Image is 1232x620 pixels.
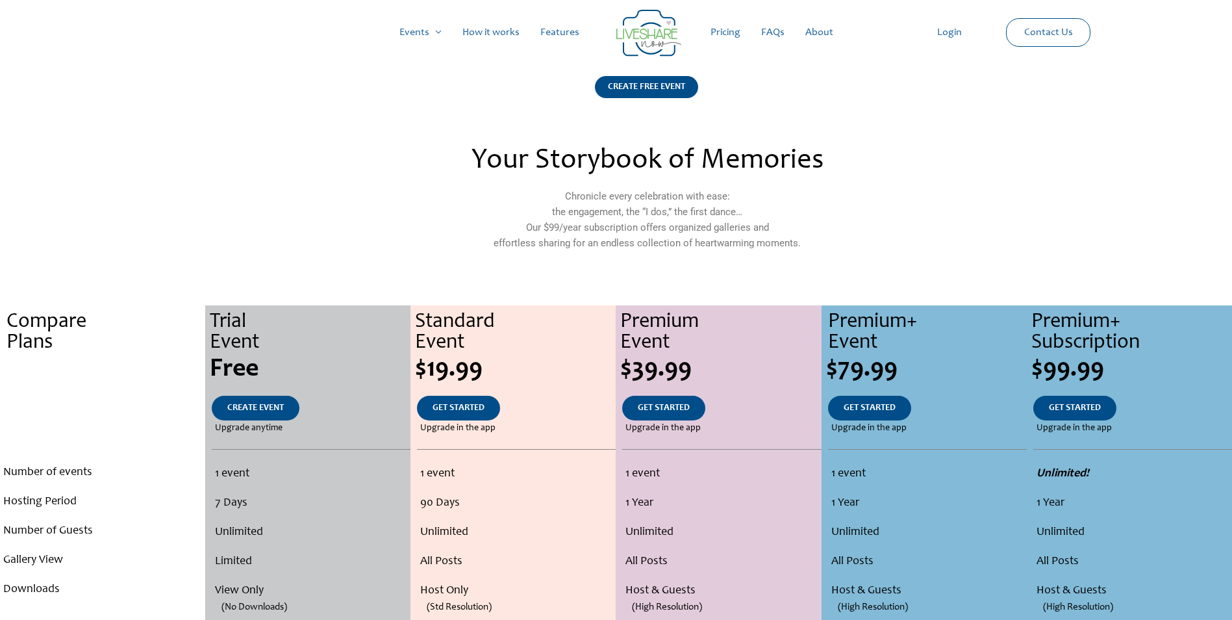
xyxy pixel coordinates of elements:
li: 7 Days [215,489,407,518]
span: GET STARTED [1049,404,1101,413]
span: . [101,404,104,413]
span: . [101,424,104,433]
div: Premium+ Event [828,312,1027,354]
a: GET STARTED [1033,396,1116,420]
a: GET STARTED [417,396,500,420]
div: $79.99 [826,357,1027,383]
strong: Unlimited! [1037,468,1089,480]
a: Login [927,12,972,53]
div: $99.99 [1031,357,1232,383]
li: Limited [215,547,407,576]
li: Unlimited [831,518,1024,547]
li: 1 Year [1037,489,1229,518]
li: Number of Guests [3,517,202,546]
li: Downloads [3,575,202,604]
li: 1 Year [831,489,1024,518]
li: Unlimited [420,518,612,547]
a: CREATE EVENT [212,396,299,420]
a: GET STARTED [828,396,911,420]
div: Standard Event [415,312,616,354]
span: Upgrade in the app [831,420,907,436]
h2: Your Storybook of Memories [366,147,928,175]
li: 1 event [215,459,407,489]
p: Chronicle every celebration with ease: the engagement, the “I dos,” the first dance… Our $99/year... [366,188,928,251]
div: Free [210,357,410,383]
span: Upgrade in the app [420,420,496,436]
li: Host & Guests [1037,576,1229,606]
li: View Only [215,576,407,606]
li: Unlimited [215,518,407,547]
a: How it works [452,12,530,53]
a: Features [530,12,590,53]
li: Gallery View [3,546,202,575]
nav: Site Navigation [23,12,1209,53]
li: Unlimited [1037,518,1229,547]
span: GET STARTED [638,404,690,413]
div: Premium Event [620,312,821,354]
div: Compare Plans [6,312,205,354]
li: Unlimited [625,518,818,547]
li: Host & Guests [625,576,818,606]
li: Host & Guests [831,576,1024,606]
span: GET STARTED [844,404,896,413]
li: All Posts [420,547,612,576]
div: Trial Event [210,312,410,354]
li: 1 event [420,459,612,489]
a: About [795,12,844,53]
div: Premium+ Subscription [1031,312,1232,354]
span: . [99,357,106,383]
li: 1 event [831,459,1024,489]
li: All Posts [625,547,818,576]
span: CREATE EVENT [227,404,284,413]
span: Upgrade in the app [625,420,701,436]
li: Host Only [420,576,612,606]
a: Events [389,12,452,53]
span: Upgrade anytime [215,420,283,436]
div: $19.99 [415,357,616,383]
li: All Posts [1037,547,1229,576]
span: GET STARTED [433,404,484,413]
li: Hosting Period [3,487,202,517]
a: GET STARTED [622,396,705,420]
li: Number of events [3,458,202,487]
a: . [86,396,119,420]
a: Contact Us [1014,19,1083,46]
li: 1 event [625,459,818,489]
div: CREATE FREE EVENT [595,76,698,98]
li: 90 Days [420,489,612,518]
a: CREATE FREE EVENT [595,76,698,114]
li: 1 Year [625,489,818,518]
a: Pricing [700,12,751,53]
div: $39.99 [620,357,821,383]
img: LiveShare logo - Capture & Share Event Memories [616,10,681,57]
span: Upgrade in the app [1037,420,1112,436]
a: FAQs [751,12,795,53]
li: All Posts [831,547,1024,576]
